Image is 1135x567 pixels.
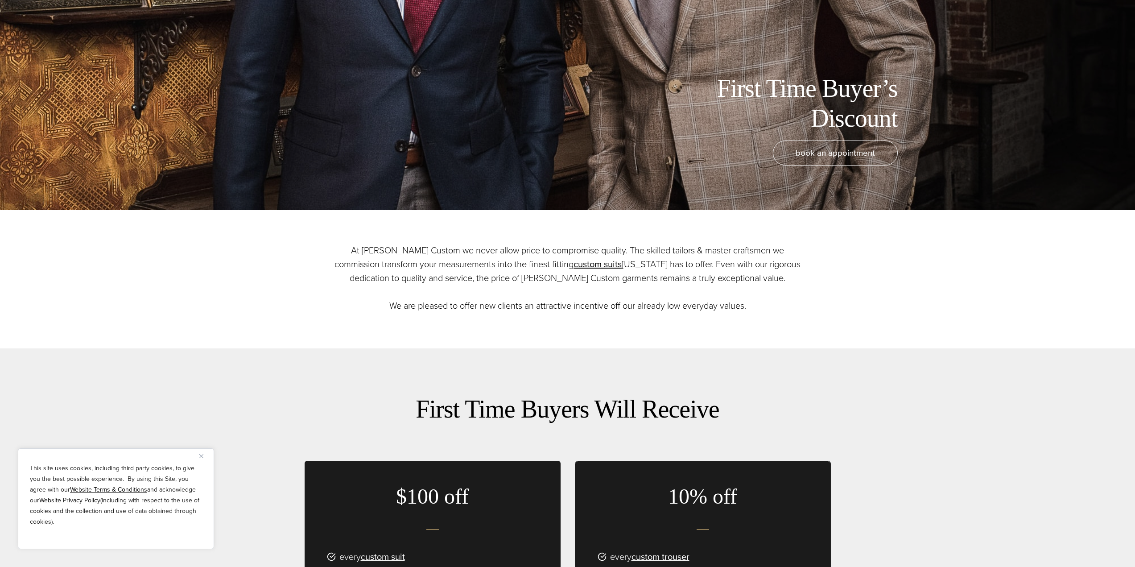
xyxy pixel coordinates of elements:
p: This site uses cookies, including third party cookies, to give you the best possible experience. ... [30,463,202,527]
span: book an appointment [796,146,875,159]
a: custom suit [361,550,405,563]
button: Close [199,451,210,461]
a: Website Terms & Conditions [70,485,147,494]
h3: $100 off [305,484,561,509]
span: every [339,550,405,564]
p: At [PERSON_NAME] Custom we never allow price to compromise quality. The skilled tailors & master ... [331,244,804,313]
a: book an appointment [773,141,898,166]
a: custom suits [574,257,622,271]
h2: First Time Buyers Will Receive [305,393,831,425]
span: Help [20,6,38,14]
span: every [610,550,689,564]
h1: First Time Buyer’s Discount [697,74,898,133]
h3: 10% off [575,484,830,509]
a: custom trouser [631,550,689,563]
a: Website Privacy Policy [39,496,100,505]
img: Close [199,454,203,458]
